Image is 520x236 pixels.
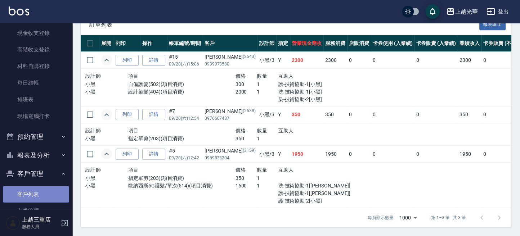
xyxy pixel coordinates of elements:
[458,52,481,69] td: 2300
[236,174,257,182] p: 350
[347,106,371,123] td: 0
[236,88,257,96] p: 2000
[431,214,466,221] p: 第 1–3 筆 共 3 筆
[479,21,506,28] a: 報表匯出
[236,81,257,88] p: 300
[128,167,139,173] span: 項目
[484,5,511,18] button: 登出
[368,214,394,221] p: 每頁顯示數量
[99,35,114,52] th: 展開
[276,106,290,123] td: Y
[290,106,324,123] td: 350
[278,81,343,88] p: 護-技術協助-1[小黑]
[236,167,246,173] span: 價格
[85,174,128,182] p: 小黑
[9,6,29,15] img: Logo
[140,35,167,52] th: 操作
[3,203,69,219] a: 卡券管理
[128,174,236,182] p: 指定單剪(203)(項目消費)
[278,73,294,79] span: 互助人
[257,182,278,190] p: 1
[257,73,267,79] span: 數量
[169,155,201,161] p: 09/20 (六) 12:42
[257,135,278,142] p: 1
[278,88,343,96] p: 洗-技術協助-1[小黑]
[142,109,165,120] a: 詳情
[205,155,256,161] p: 0989833204
[89,21,479,28] span: 訂單列表
[257,174,278,182] p: 1
[290,35,324,52] th: 營業現金應收
[205,115,256,122] p: 0976607487
[479,19,506,30] button: 報表匯出
[169,61,201,67] p: 09/20 (六) 15:06
[347,146,371,163] td: 0
[167,106,203,123] td: #7
[278,128,294,133] span: 互助人
[205,53,256,61] div: [PERSON_NAME]
[243,147,256,155] p: (3159)
[414,146,458,163] td: 0
[414,106,458,123] td: 0
[116,109,139,120] button: 列印
[3,146,69,165] button: 報表及分析
[323,52,347,69] td: 2300
[101,55,112,65] button: expand row
[3,74,69,91] a: 每日結帳
[278,197,343,205] p: 護-技術協助-2[小黑]
[3,164,69,183] button: 客戶管理
[85,88,128,96] p: 小黑
[455,7,478,16] div: 上越光華
[425,4,440,19] button: save
[128,73,139,79] span: 項目
[128,88,236,96] p: 設計染髮(404)(項目消費)
[458,35,481,52] th: 業績收入
[3,41,69,58] a: 高階收支登錄
[278,182,343,190] p: 洗-技術協助-1[[PERSON_NAME]]
[167,52,203,69] td: #15
[3,108,69,124] a: 現場電腦打卡
[85,128,101,133] span: 設計師
[236,135,257,142] p: 350
[347,52,371,69] td: 0
[85,135,128,142] p: 小黑
[3,186,69,203] a: 客戶列表
[257,35,276,52] th: 設計師
[22,223,59,230] p: 服務人員
[347,35,371,52] th: 店販消費
[205,61,256,67] p: 0939973580
[167,146,203,163] td: #5
[128,135,236,142] p: 指定單剪(203)(項目消費)
[276,146,290,163] td: Y
[3,91,69,108] a: 排班表
[257,128,267,133] span: 數量
[257,146,276,163] td: 小黑 /3
[205,108,256,115] div: [PERSON_NAME]
[278,167,294,173] span: 互助人
[257,88,278,96] p: 1
[243,108,256,115] p: (2638)
[371,35,414,52] th: 卡券使用 (入業績)
[276,52,290,69] td: Y
[443,4,481,19] button: 上越光華
[236,182,257,190] p: 1600
[85,167,101,173] span: 設計師
[3,25,69,41] a: 現金收支登錄
[276,35,290,52] th: 指定
[371,146,414,163] td: 0
[3,127,69,146] button: 預約管理
[128,182,236,190] p: 歐納西斯5G護髮/單次(514)(項目消費)
[167,35,203,52] th: 帳單編號/時間
[203,35,257,52] th: 客戶
[101,109,112,120] button: expand row
[323,146,347,163] td: 1950
[257,81,278,88] p: 1
[236,128,246,133] span: 價格
[414,35,458,52] th: 卡券販賣 (入業績)
[85,81,128,88] p: 小黑
[290,52,324,69] td: 2300
[116,55,139,66] button: 列印
[169,115,201,122] p: 09/20 (六) 12:54
[257,167,267,173] span: 數量
[323,106,347,123] td: 350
